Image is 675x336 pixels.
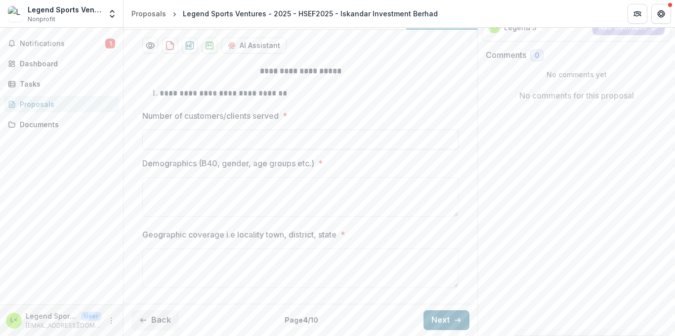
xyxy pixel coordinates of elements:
nav: breadcrumb [127,6,442,21]
button: Back [131,310,179,330]
div: Proposals [131,8,166,19]
div: Tasks [20,79,111,89]
a: Tasks [4,76,119,92]
p: Demographics (B40, gender, age groups etc.) [142,157,314,169]
div: Legend Sports Ventures - 2025 - HSEF2025 - Iskandar Investment Berhad [183,8,438,19]
p: Page 4 / 10 [285,315,318,325]
div: Legend Sports <legendsportsventures@gmail.com> [10,317,18,324]
p: No comments for this proposal [519,90,634,101]
p: Geographic coverage i.e locality town, district, state [142,229,337,240]
p: User [81,312,101,321]
span: Nonprofit [28,15,55,24]
button: Preview 3db521e9-39f1-4db3-b2ed-55de7a40e2e4-1.pdf [142,38,158,53]
span: Notifications [20,40,105,48]
a: Proposals [4,96,119,112]
a: Proposals [127,6,170,21]
div: Documents [20,119,111,130]
button: Open entity switcher [105,4,119,24]
button: download-proposal [202,38,217,53]
a: Dashboard [4,55,119,72]
button: download-proposal [182,38,198,53]
a: Documents [4,116,119,133]
button: Get Help [651,4,671,24]
div: Dashboard [20,58,111,69]
button: Notifications1 [4,36,119,51]
button: download-proposal [162,38,178,53]
button: Partners [628,4,647,24]
div: Legend Sports <legendsportsventures@gmail.com> [491,25,498,30]
img: Legend Sports Ventures [8,6,24,22]
button: AI Assistant [221,38,287,53]
button: More [105,315,117,327]
button: Next [423,310,469,330]
p: Legend Sports <[EMAIL_ADDRESS][DOMAIN_NAME]> [26,311,77,321]
h2: Comments [486,50,526,60]
div: Proposals [20,99,111,109]
p: No comments yet [486,69,667,80]
div: Legend Sports Ventures [28,4,101,15]
p: Number of customers/clients served [142,110,279,122]
p: [EMAIL_ADDRESS][DOMAIN_NAME] [26,321,101,330]
span: 1 [105,39,115,48]
span: 0 [535,51,539,60]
